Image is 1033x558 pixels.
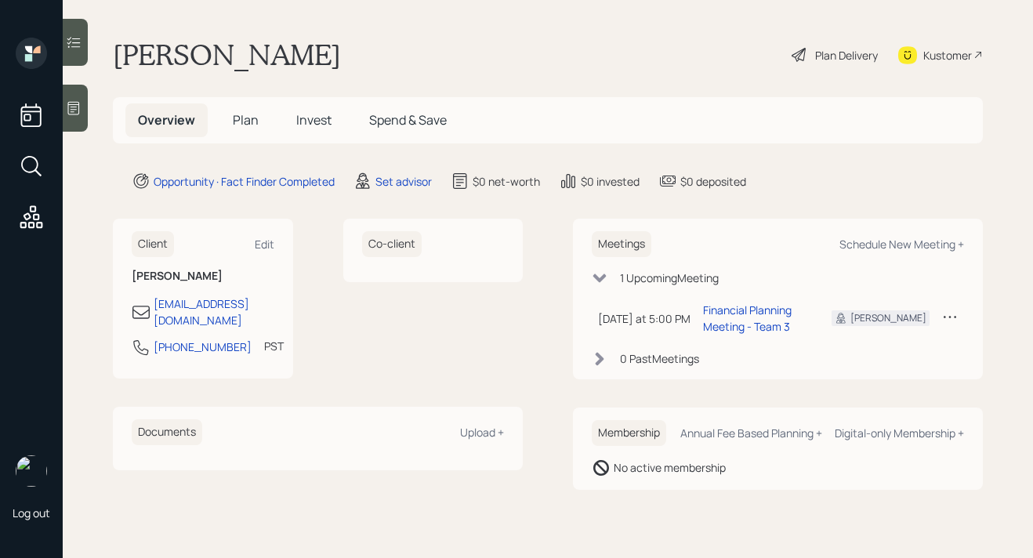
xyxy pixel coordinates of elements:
div: 1 Upcoming Meeting [620,270,719,286]
span: Spend & Save [369,111,447,129]
h1: [PERSON_NAME] [113,38,341,72]
div: $0 deposited [680,173,746,190]
span: Overview [138,111,195,129]
h6: Documents [132,419,202,445]
div: Set advisor [375,173,432,190]
div: Log out [13,505,50,520]
div: Edit [255,237,274,252]
div: Annual Fee Based Planning + [680,426,822,440]
span: Invest [296,111,332,129]
div: [PHONE_NUMBER] [154,339,252,355]
div: Schedule New Meeting + [839,237,964,252]
div: [PERSON_NAME] [850,311,926,325]
div: 0 Past Meeting s [620,350,699,367]
div: $0 net-worth [473,173,540,190]
div: No active membership [614,459,726,476]
div: Digital-only Membership + [835,426,964,440]
div: [DATE] at 5:00 PM [598,310,690,327]
h6: Co-client [362,231,422,257]
img: michael-russo-headshot.png [16,455,47,487]
div: Upload + [460,425,504,440]
div: Opportunity · Fact Finder Completed [154,173,335,190]
h6: [PERSON_NAME] [132,270,274,283]
div: PST [264,338,284,354]
span: Plan [233,111,259,129]
h6: Meetings [592,231,651,257]
h6: Client [132,231,174,257]
h6: Membership [592,420,666,446]
div: Kustomer [923,47,972,63]
div: $0 invested [581,173,640,190]
div: Plan Delivery [815,47,878,63]
div: Financial Planning Meeting - Team 3 [703,302,806,335]
div: [EMAIL_ADDRESS][DOMAIN_NAME] [154,295,274,328]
